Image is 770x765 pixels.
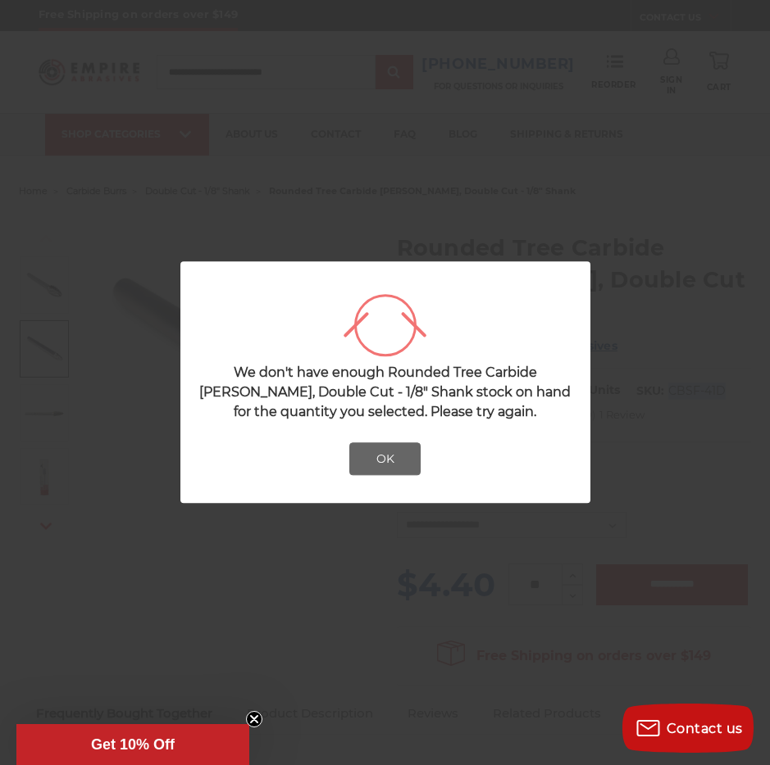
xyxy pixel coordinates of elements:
span: We don't have enough Rounded Tree Carbide [PERSON_NAME], Double Cut - 1/8" Shank stock on hand fo... [199,365,571,420]
button: Contact us [622,704,754,753]
span: Get 10% Off [91,736,175,753]
button: OK [349,443,421,476]
span: Contact us [667,721,743,736]
button: Close teaser [246,711,262,727]
div: Get 10% OffClose teaser [16,724,249,765]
